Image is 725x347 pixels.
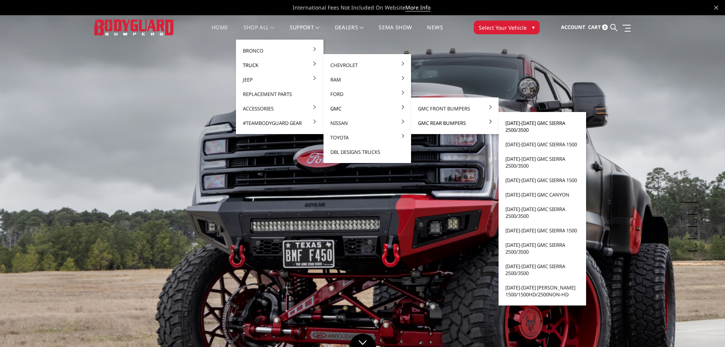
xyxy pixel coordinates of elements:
[349,334,376,347] a: Click to Down
[327,130,408,145] a: Toyota
[212,25,228,40] a: Home
[502,223,583,238] a: [DATE]-[DATE] GMC Sierra 1500
[239,101,320,116] a: Accessories
[502,116,583,137] a: [DATE]-[DATE] GMC Sierra 2500/3500
[502,280,583,302] a: [DATE]-[DATE] [PERSON_NAME] 1500/1500HD/2500non-HD
[690,239,698,251] button: 5 of 5
[379,25,412,40] a: SEMA Show
[335,25,364,40] a: Dealers
[239,87,320,101] a: Replacement Parts
[405,4,430,11] a: More Info
[290,25,320,40] a: Support
[502,173,583,187] a: [DATE]-[DATE] GMC Sierra 1500
[244,25,274,40] a: shop all
[602,24,608,30] span: 0
[94,19,174,35] img: BODYGUARD BUMPERS
[502,137,583,152] a: [DATE]-[DATE] GMC Sierra 1500
[327,145,408,159] a: DBL Designs Trucks
[588,24,601,30] span: Cart
[502,152,583,173] a: [DATE]-[DATE] GMC Sierra 2500/3500
[561,24,585,30] span: Account
[414,116,496,130] a: GMC Rear Bumpers
[502,238,583,259] a: [DATE]-[DATE] GMC Sierra 2500/3500
[327,72,408,87] a: Ram
[588,17,608,38] a: Cart 0
[327,87,408,101] a: Ford
[690,227,698,239] button: 4 of 5
[414,101,496,116] a: GMC Front Bumpers
[327,101,408,116] a: GMC
[690,190,698,203] button: 1 of 5
[239,58,320,72] a: Truck
[327,58,408,72] a: Chevrolet
[474,21,540,34] button: Select Your Vehicle
[479,24,527,32] span: Select Your Vehicle
[427,25,443,40] a: News
[239,116,320,130] a: #TeamBodyguard Gear
[502,187,583,202] a: [DATE]-[DATE] GMC Canyon
[532,23,535,31] span: ▾
[502,202,583,223] a: [DATE]-[DATE] GMC Sierra 2500/3500
[561,17,585,38] a: Account
[687,310,725,347] iframe: Chat Widget
[327,116,408,130] a: Nissan
[502,259,583,280] a: [DATE]-[DATE] GMC Sierra 2500/3500
[239,72,320,87] a: Jeep
[690,203,698,215] button: 2 of 5
[239,43,320,58] a: Bronco
[690,215,698,227] button: 3 of 5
